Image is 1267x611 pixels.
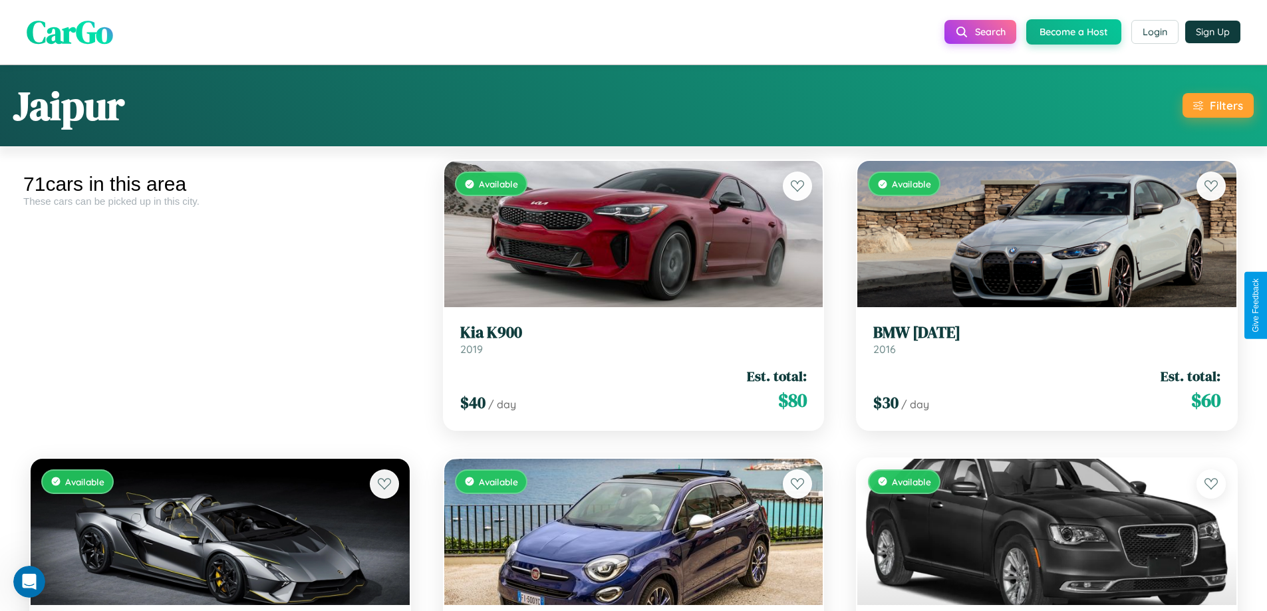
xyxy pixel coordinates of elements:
[892,476,931,487] span: Available
[23,173,417,195] div: 71 cars in this area
[460,323,807,342] h3: Kia K900
[479,178,518,189] span: Available
[1210,98,1243,112] div: Filters
[901,398,929,411] span: / day
[460,342,483,356] span: 2019
[65,476,104,487] span: Available
[944,20,1016,44] button: Search
[873,323,1220,356] a: BMW [DATE]2016
[460,323,807,356] a: Kia K9002019
[1191,387,1220,414] span: $ 60
[460,392,486,414] span: $ 40
[23,195,417,207] div: These cars can be picked up in this city.
[873,392,899,414] span: $ 30
[1026,19,1121,45] button: Become a Host
[1183,93,1254,118] button: Filters
[13,78,124,133] h1: Jaipur
[873,342,896,356] span: 2016
[747,366,807,386] span: Est. total:
[1185,21,1240,43] button: Sign Up
[27,10,113,54] span: CarGo
[1251,279,1260,332] div: Give Feedback
[892,178,931,189] span: Available
[778,387,807,414] span: $ 80
[479,476,518,487] span: Available
[1131,20,1179,44] button: Login
[975,26,1006,38] span: Search
[1161,366,1220,386] span: Est. total:
[13,566,45,598] iframe: Intercom live chat
[488,398,516,411] span: / day
[873,323,1220,342] h3: BMW [DATE]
